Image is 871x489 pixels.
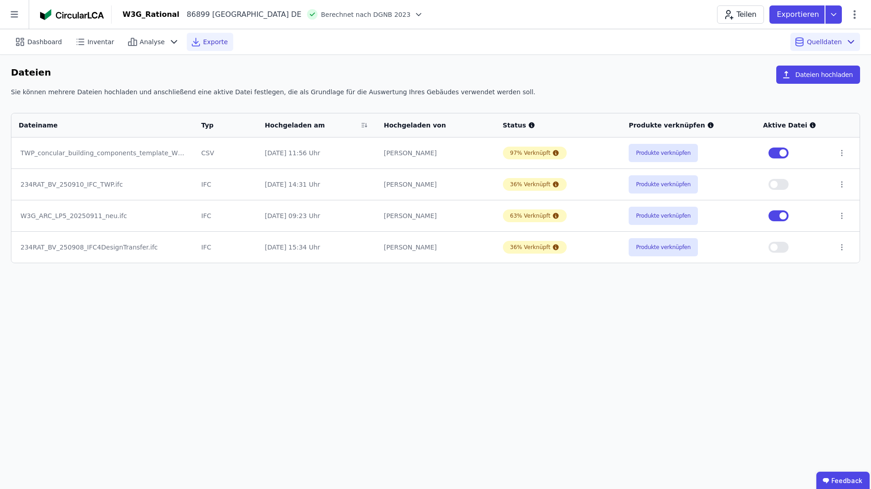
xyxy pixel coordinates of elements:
div: CSV [201,148,251,158]
img: Concular [40,9,104,20]
div: Typ [201,121,240,130]
h6: Dateien [11,66,51,80]
div: 36% Verknüpft [510,181,551,188]
span: Dashboard [27,37,62,46]
div: IFC [201,211,251,220]
div: 36% Verknüpft [510,244,551,251]
div: TWP_concular_building_components_template_W3G Rational.xlsx [20,148,185,158]
div: 234RAT_BV_250910_IFC_TWP.ifc [20,180,185,189]
p: Exportieren [777,9,821,20]
button: Produkte verknüpfen [629,144,698,162]
button: Dateien hochladen [776,66,860,84]
div: [DATE] 09:23 Uhr [265,211,369,220]
div: [PERSON_NAME] [384,211,488,220]
div: 86899 [GEOGRAPHIC_DATA] DE [179,9,302,20]
button: Produkte verknüpfen [629,238,698,256]
div: Sie können mehrere Dateien hochladen und anschließend eine aktive Datei festlegen, die als Grundl... [11,87,860,104]
div: W3G_ARC_LP5_20250911_neu.ifc [20,211,185,220]
button: Teilen [717,5,764,24]
div: [PERSON_NAME] [384,148,488,158]
div: IFC [201,180,251,189]
span: Quelldaten [807,37,842,46]
div: 63% Verknüpft [510,212,551,219]
button: Produkte verknüpfen [629,175,698,194]
div: Aktive Datei [763,121,823,130]
div: W3G_Rational [123,9,179,20]
div: IFC [201,243,251,252]
div: [PERSON_NAME] [384,180,488,189]
button: Produkte verknüpfen [629,207,698,225]
span: Berechnet nach DGNB 2023 [321,10,411,19]
span: Exporte [203,37,228,46]
div: [DATE] 14:31 Uhr [265,180,369,189]
span: Analyse [140,37,165,46]
div: Produkte verknüpfen [629,121,748,130]
div: Status [503,121,615,130]
div: [DATE] 11:56 Uhr [265,148,369,158]
div: Hochgeladen am [265,121,358,130]
span: Inventar [87,37,114,46]
div: Hochgeladen von [384,121,476,130]
div: Dateiname [19,121,174,130]
div: 234RAT_BV_250908_IFC4DesignTransfer.ifc [20,243,185,252]
div: [DATE] 15:34 Uhr [265,243,369,252]
div: 97% Verknüpft [510,149,551,157]
div: [PERSON_NAME] [384,243,488,252]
